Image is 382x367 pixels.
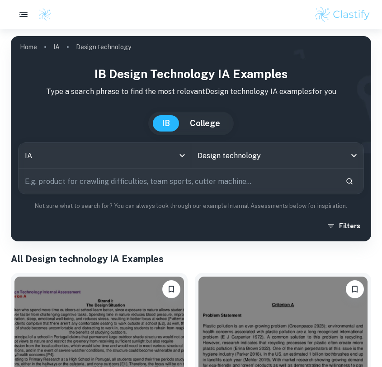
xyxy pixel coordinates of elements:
a: Clastify logo [33,8,52,21]
p: Design technology [76,42,131,52]
button: Filters [325,218,364,234]
button: Please log in to bookmark exemplars [346,280,364,298]
img: Clastify logo [314,5,371,24]
button: Please log in to bookmark exemplars [162,280,180,298]
p: Type a search phrase to find the most relevant Design technology IA examples for you [18,86,364,97]
input: E.g. product for crawling difficulties, team sports, cutter machine... [19,169,338,194]
button: IB [153,115,179,132]
img: Clastify logo [38,8,52,21]
a: Home [20,41,37,53]
p: Not sure what to search for? You can always look through our example Internal Assessments below f... [18,202,364,211]
button: Open [348,149,360,162]
img: profile cover [11,36,371,241]
button: Search [342,174,357,189]
div: IA [19,143,191,168]
h1: IB Design technology IA examples [18,65,364,83]
a: IA [53,41,60,53]
h1: All Design technology IA Examples [11,252,371,266]
button: College [181,115,229,132]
